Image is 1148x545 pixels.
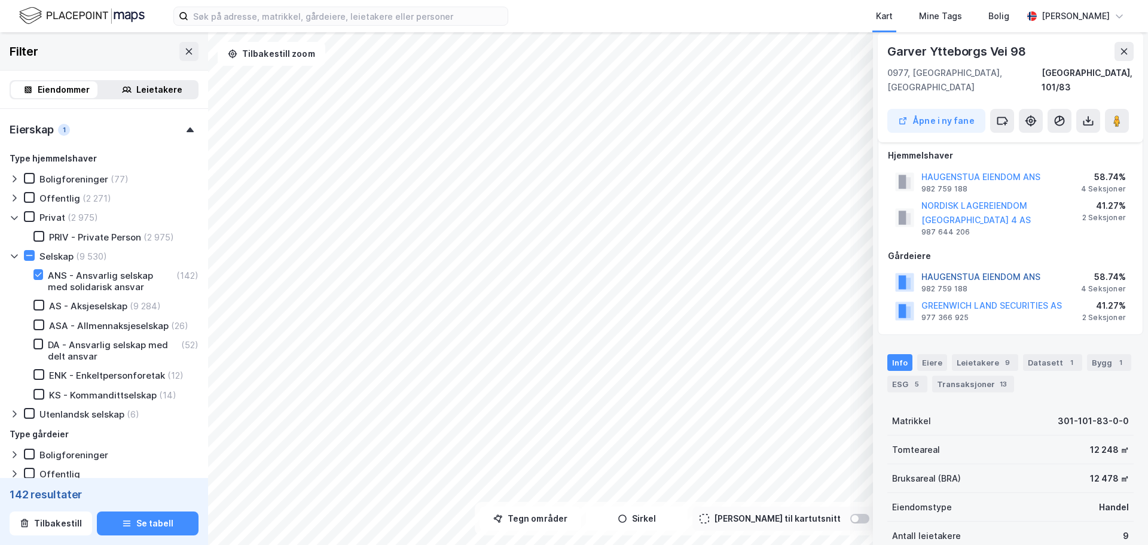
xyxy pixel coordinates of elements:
div: (6) [127,409,139,420]
div: (14) [159,389,176,401]
button: Tegn områder [480,507,581,531]
div: Antall leietakere [892,529,961,543]
div: 987 644 206 [921,227,970,237]
div: Filter [10,42,38,61]
div: ESG [887,376,927,392]
div: 2 Seksjoner [1082,213,1126,223]
div: 4 Seksjoner [1081,184,1126,194]
div: Bruksareal (BRA) [892,471,961,486]
div: (77) [111,173,129,185]
div: KS - Kommandittselskap [49,389,157,401]
div: 1 [58,124,70,136]
div: Offentlig [39,468,80,480]
div: Utenlandsk selskap [39,409,124,420]
div: 977 366 925 [921,313,969,322]
div: Kart [876,9,893,23]
div: 12 248 ㎡ [1090,443,1129,457]
div: 4 Seksjoner [1081,284,1126,294]
div: Datasett [1023,354,1082,371]
div: ENK - Enkeltpersonforetak [49,370,165,381]
div: (9 530) [76,251,107,262]
div: Transaksjoner [932,376,1014,392]
div: Gårdeiere [888,249,1133,263]
div: Type gårdeier [10,427,69,442]
div: [GEOGRAPHIC_DATA], 101/83 [1042,66,1134,95]
div: 2 Seksjoner [1082,313,1126,322]
button: Sirkel [586,507,688,531]
div: (12) [167,370,184,381]
div: Privat [39,212,65,223]
div: Bolig [988,9,1009,23]
div: 1 [1065,357,1077,369]
div: (142) [176,270,199,281]
div: 9 [1002,357,1013,369]
div: 1 [1115,357,1126,369]
div: Garver Ytteborgs Vei 98 [887,42,1028,61]
div: Mine Tags [919,9,962,23]
div: ASA - Allmennaksjeselskap [49,320,169,331]
button: Tilbakestill zoom [218,42,325,66]
div: (2 975) [143,232,174,243]
button: Tilbakestill [10,511,92,535]
div: Bygg [1087,354,1131,371]
div: AS - Aksjeselskap [49,300,127,312]
div: 5 [911,378,923,390]
div: Info [887,354,912,371]
div: [PERSON_NAME] til kartutsnitt [714,511,841,526]
div: 0977, [GEOGRAPHIC_DATA], [GEOGRAPHIC_DATA] [887,66,1042,95]
img: logo.f888ab2527a4732fd821a326f86c7f29.svg [19,5,145,26]
div: Eierskap [10,123,53,137]
div: Tomteareal [892,443,940,457]
div: Boligforeninger [39,449,108,461]
div: Leietakere [136,83,182,97]
div: 982 759 188 [921,284,967,294]
div: 58.74% [1081,170,1126,184]
div: [PERSON_NAME] [1042,9,1110,23]
div: Type hjemmelshaver [10,151,97,166]
div: Hjemmelshaver [888,148,1133,163]
iframe: Chat Widget [1088,488,1148,545]
div: 12 478 ㎡ [1090,471,1129,486]
div: Boligforeninger [39,173,108,185]
div: (9 284) [130,300,161,312]
div: 41.27% [1082,199,1126,213]
div: (52) [181,339,199,351]
div: Eiendomstype [892,500,952,514]
div: ANS - Ansvarlig selskap med solidarisk ansvar [48,270,174,293]
div: Leietakere [952,354,1018,371]
div: Offentlig [39,193,80,204]
div: Selskap [39,251,74,262]
div: (2 271) [83,193,111,204]
div: Eiendommer [38,83,90,97]
input: Søk på adresse, matrikkel, gårdeiere, leietakere eller personer [188,7,508,25]
button: Se tabell [97,511,199,535]
div: (26) [171,320,188,331]
div: DA - Ansvarlig selskap med delt ansvar [48,339,179,362]
div: 13 [997,378,1009,390]
div: PRIV - Private Person [49,232,141,243]
div: (2 975) [68,212,98,223]
div: 142 resultater [10,488,199,502]
div: 301-101-83-0-0 [1058,414,1129,428]
div: Eiere [917,354,947,371]
div: 41.27% [1082,299,1126,313]
div: 982 759 188 [921,184,967,194]
div: 58.74% [1081,270,1126,284]
div: Matrikkel [892,414,931,428]
button: Åpne i ny fane [887,109,985,133]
